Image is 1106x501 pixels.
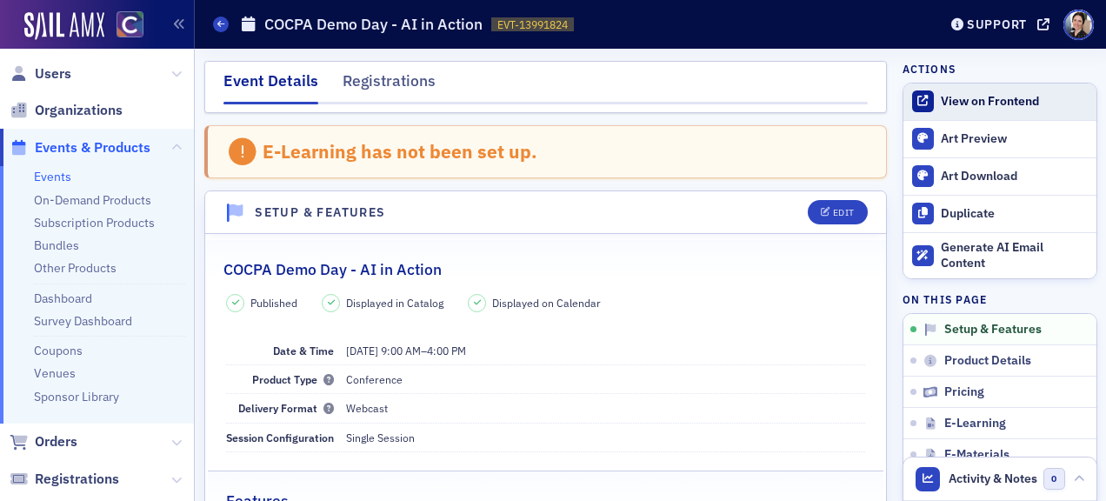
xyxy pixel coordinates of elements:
span: Pricing [944,384,984,400]
span: Webcast [346,401,388,415]
span: Events & Products [35,138,150,157]
a: Sponsor Library [34,389,119,404]
span: Conference [346,372,403,386]
div: Duplicate [941,206,1087,222]
span: Product Type [252,372,334,386]
div: Edit [833,208,855,217]
span: – [346,344,466,357]
div: View on Frontend [941,94,1087,110]
button: Duplicate [903,195,1096,232]
span: 0 [1043,468,1065,490]
span: [DATE] [346,344,378,357]
span: Product Details [944,353,1031,369]
span: Published [250,295,297,311]
span: Activity & Notes [949,470,1037,488]
span: EVT-13991824 [497,17,568,32]
a: Bundles [34,237,79,253]
a: Orders [10,432,77,451]
h1: COCPA Demo Day - AI in Action [264,14,483,35]
a: Users [10,64,71,83]
span: Orders [35,432,77,451]
span: Single Session [346,431,415,444]
div: Generate AI Email Content [941,240,1087,271]
div: Art Download [941,169,1087,184]
a: Organizations [10,101,123,120]
span: Registrations [35,470,119,489]
button: Edit [808,200,868,224]
div: Registrations [343,70,436,102]
a: Dashboard [34,291,92,306]
time: 4:00 PM [427,344,466,357]
span: Delivery Format [238,401,334,415]
span: Session Configuration [226,431,334,444]
a: Other Products [34,260,117,276]
span: E-Materials [944,447,1009,463]
div: Support [967,17,1027,32]
a: Registrations [10,470,119,489]
a: Art Download [903,157,1096,195]
a: View on Frontend [903,83,1096,120]
a: Subscription Products [34,215,155,230]
h4: Setup & Features [255,204,385,222]
a: Venues [34,365,76,381]
span: Organizations [35,101,123,120]
a: Events & Products [10,138,150,157]
div: Art Preview [941,131,1087,147]
span: Setup & Features [944,322,1042,337]
time: 9:00 AM [381,344,421,357]
a: Events [34,169,71,184]
h4: Actions [903,61,956,77]
span: Displayed on Calendar [492,295,601,311]
a: Survey Dashboard [34,313,132,329]
a: Art Preview [903,121,1096,157]
span: Displayed in Catalog [346,295,443,311]
span: Profile [1063,10,1094,40]
img: SailAMX [24,12,104,40]
img: SailAMX [117,11,143,38]
div: Event Details [223,70,318,104]
span: Date & Time [273,344,334,357]
div: E-Learning has not been set up. [263,140,537,163]
h4: On this page [903,291,1097,307]
a: View Homepage [104,11,143,41]
span: Users [35,64,71,83]
h2: COCPA Demo Day - AI in Action [223,258,442,281]
span: E-Learning [944,416,1006,431]
a: Coupons [34,343,83,358]
a: On-Demand Products [34,192,151,208]
button: Generate AI Email Content [903,232,1096,279]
